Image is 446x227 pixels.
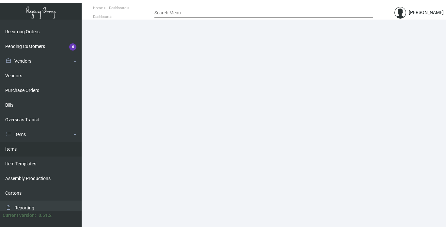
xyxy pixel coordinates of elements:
div: [PERSON_NAME] [409,9,444,16]
span: Home [93,6,103,10]
img: admin@bootstrapmaster.com [394,7,406,19]
span: Dashboard [109,6,126,10]
div: Current version: [3,212,36,219]
span: Dashboards [93,15,112,19]
div: 0.51.2 [39,212,52,219]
